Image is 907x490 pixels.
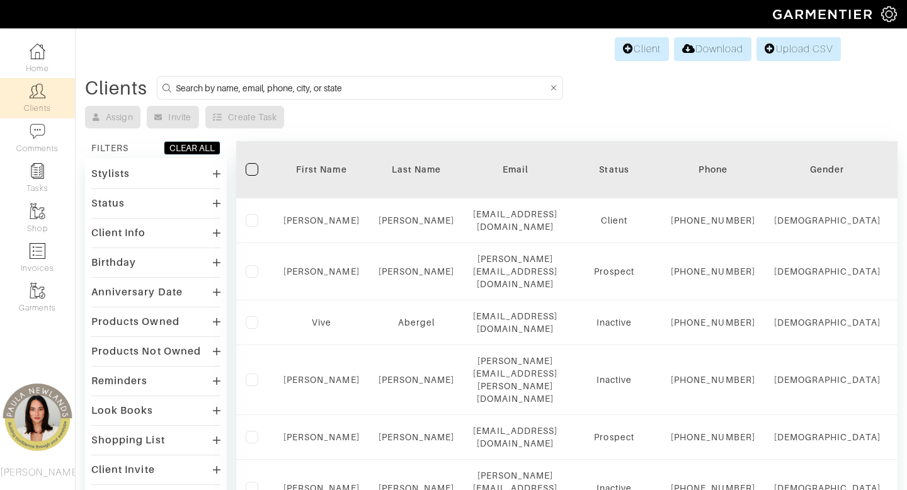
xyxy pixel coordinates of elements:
[765,141,890,198] th: Toggle SortBy
[91,345,201,358] div: Products Not Owned
[379,215,455,225] a: [PERSON_NAME]
[774,316,881,329] div: [DEMOGRAPHIC_DATA]
[671,373,755,386] div: [PHONE_NUMBER]
[379,432,455,442] a: [PERSON_NAME]
[576,431,652,443] div: Prospect
[774,214,881,227] div: [DEMOGRAPHIC_DATA]
[30,243,45,259] img: orders-icon-0abe47150d42831381b5fb84f609e132dff9fe21cb692f30cb5eec754e2cba89.png
[312,317,331,328] a: Vive
[774,373,881,386] div: [DEMOGRAPHIC_DATA]
[473,310,557,335] div: [EMAIL_ADDRESS][DOMAIN_NAME]
[91,404,154,417] div: Look Books
[91,464,155,476] div: Client Invite
[91,142,128,154] div: FILTERS
[615,37,669,61] a: Client
[91,168,130,180] div: Stylists
[671,431,755,443] div: [PHONE_NUMBER]
[576,373,652,386] div: Inactive
[176,80,548,96] input: Search by name, email, phone, city, or state
[283,266,360,276] a: [PERSON_NAME]
[164,141,220,155] button: CLEAR ALL
[774,265,881,278] div: [DEMOGRAPHIC_DATA]
[91,197,125,210] div: Status
[91,286,183,299] div: Anniversary Date
[30,283,45,299] img: garments-icon-b7da505a4dc4fd61783c78ac3ca0ef83fa9d6f193b1c9dc38574b1d14d53ca28.png
[576,163,652,176] div: Status
[671,316,755,329] div: [PHONE_NUMBER]
[567,141,661,198] th: Toggle SortBy
[671,265,755,278] div: [PHONE_NUMBER]
[379,163,455,176] div: Last Name
[283,375,360,385] a: [PERSON_NAME]
[85,82,147,94] div: Clients
[576,265,652,278] div: Prospect
[473,253,557,290] div: [PERSON_NAME][EMAIL_ADDRESS][DOMAIN_NAME]
[576,214,652,227] div: Client
[30,123,45,139] img: comment-icon-a0a6a9ef722e966f86d9cbdc48e553b5cf19dbc54f86b18d962a5391bc8f6eb6.png
[756,37,841,61] a: Upload CSV
[91,375,147,387] div: Reminders
[30,203,45,219] img: garments-icon-b7da505a4dc4fd61783c78ac3ca0ef83fa9d6f193b1c9dc38574b1d14d53ca28.png
[91,227,146,239] div: Client Info
[283,432,360,442] a: [PERSON_NAME]
[671,214,755,227] div: [PHONE_NUMBER]
[91,256,136,269] div: Birthday
[473,208,557,233] div: [EMAIL_ADDRESS][DOMAIN_NAME]
[283,163,360,176] div: First Name
[576,316,652,329] div: Inactive
[774,431,881,443] div: [DEMOGRAPHIC_DATA]
[671,163,755,176] div: Phone
[369,141,464,198] th: Toggle SortBy
[473,163,557,176] div: Email
[169,142,215,154] div: CLEAR ALL
[379,266,455,276] a: [PERSON_NAME]
[767,3,881,25] img: garmentier-logo-header-white-b43fb05a5012e4ada735d5af1a66efaba907eab6374d6393d1fbf88cb4ef424d.png
[91,434,165,447] div: Shopping List
[774,163,881,176] div: Gender
[283,215,360,225] a: [PERSON_NAME]
[30,43,45,59] img: dashboard-icon-dbcd8f5a0b271acd01030246c82b418ddd0df26cd7fceb0bd07c9910d44c42f6.png
[881,6,897,22] img: gear-icon-white-bd11855cb880d31180b6d7d6211b90ccbf57a29d726f0c71d8c61bd08dd39cc2.png
[30,83,45,99] img: clients-icon-6bae9207a08558b7cb47a8932f037763ab4055f8c8b6bfacd5dc20c3e0201464.png
[379,375,455,385] a: [PERSON_NAME]
[30,163,45,179] img: reminder-icon-8004d30b9f0a5d33ae49ab947aed9ed385cf756f9e5892f1edd6e32f2345188e.png
[674,37,751,61] a: Download
[473,355,557,405] div: [PERSON_NAME][EMAIL_ADDRESS][PERSON_NAME][DOMAIN_NAME]
[91,316,180,328] div: Products Owned
[274,141,369,198] th: Toggle SortBy
[473,424,557,450] div: [EMAIL_ADDRESS][DOMAIN_NAME]
[398,317,435,328] a: Abergel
